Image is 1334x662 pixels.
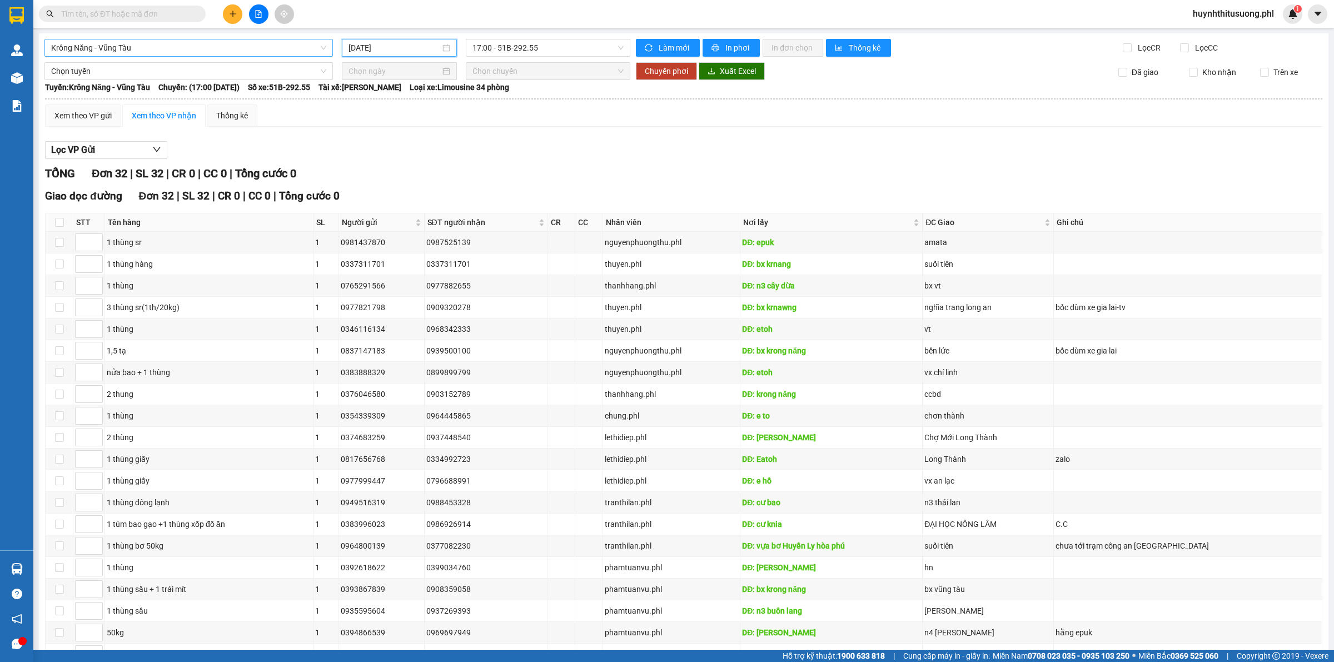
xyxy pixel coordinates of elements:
[924,605,1052,617] div: [PERSON_NAME]
[243,190,246,202] span: |
[1308,4,1327,24] button: caret-down
[575,213,603,232] th: CC
[315,280,337,292] div: 1
[107,583,311,595] div: 1 thùng sầu + 1 trái mít
[46,10,54,18] span: search
[925,216,1042,228] span: ĐC Giao
[849,42,882,54] span: Thống kê
[313,213,339,232] th: SL
[742,323,920,335] div: DĐ: etoh
[924,388,1052,400] div: ccbd
[11,72,23,84] img: warehouse-icon
[742,453,920,465] div: DĐ: Eatoh
[315,540,337,552] div: 1
[426,561,546,574] div: 0399034760
[107,236,311,248] div: 1 thùng sr
[182,190,210,202] span: SL 32
[341,323,422,335] div: 0346116134
[248,190,271,202] span: CC 0
[924,583,1052,595] div: bx vũng tàu
[341,540,422,552] div: 0964800139
[130,167,133,180] span: |
[315,410,337,422] div: 1
[427,216,536,228] span: SĐT người nhận
[835,44,844,53] span: bar-chart
[341,410,422,422] div: 0354339309
[73,213,105,232] th: STT
[1133,42,1162,54] span: Lọc CR
[315,345,337,357] div: 1
[11,563,23,575] img: warehouse-icon
[315,236,337,248] div: 1
[279,190,340,202] span: Tổng cước 0
[426,366,546,379] div: 0899899799
[132,109,196,122] div: Xem theo VP nhận
[315,626,337,639] div: 1
[425,340,548,362] td: 0939500100
[341,236,422,248] div: 0981437870
[426,583,546,595] div: 0908359058
[107,561,311,574] div: 1 thùng
[742,475,920,487] div: DĐ: e hồ
[742,518,920,530] div: DĐ: cư knia
[826,39,891,57] button: bar-chartThống kê
[426,323,546,335] div: 0968342333
[425,297,548,318] td: 0909320278
[837,651,885,660] strong: 1900 633 818
[12,639,22,649] span: message
[341,258,422,270] div: 0337311701
[426,540,546,552] div: 0377082230
[425,492,548,514] td: 0988453328
[230,167,232,180] span: |
[605,518,739,530] div: tranthilan.phl
[166,167,169,180] span: |
[249,4,268,24] button: file-add
[1171,651,1218,660] strong: 0369 525 060
[425,232,548,253] td: 0987525139
[425,600,548,622] td: 0937269393
[425,449,548,470] td: 0334992723
[924,540,1052,552] div: suối tiên
[318,81,401,93] span: Tài xế: [PERSON_NAME]
[742,626,920,639] div: DĐ: [PERSON_NAME]
[605,561,739,574] div: phamtuanvu.phl
[1132,654,1136,658] span: ⚪️
[341,366,422,379] div: 0383888329
[315,453,337,465] div: 1
[472,63,624,79] span: Chọn chuyến
[315,518,337,530] div: 1
[107,258,311,270] div: 1 thùng hàng
[605,648,739,660] div: phamtuanvu.phl
[605,345,739,357] div: nguyenphuongthu.phl
[107,345,311,357] div: 1,5 tạ
[341,561,422,574] div: 0392618622
[742,301,920,313] div: DĐ: bx krnawng
[605,236,739,248] div: nguyenphuongthu.phl
[11,100,23,112] img: solution-icon
[425,253,548,275] td: 0337311701
[248,81,310,93] span: Số xe: 51B-292.55
[708,67,715,76] span: download
[472,39,624,56] span: 17:00 - 51B-292.55
[341,388,422,400] div: 0376046580
[425,470,548,492] td: 0796688991
[107,431,311,444] div: 2 thùng
[605,258,739,270] div: thuyen.phl
[315,605,337,617] div: 1
[315,301,337,313] div: 1
[341,280,422,292] div: 0765291566
[139,190,175,202] span: Đơn 32
[924,475,1052,487] div: vx an lạc
[924,301,1052,313] div: nghĩa trang long an
[924,280,1052,292] div: bx vt
[45,167,75,180] span: TỔNG
[742,345,920,357] div: DĐ: bx krong năng
[1028,651,1129,660] strong: 0708 023 035 - 0935 103 250
[315,583,337,595] div: 1
[218,190,240,202] span: CR 0
[152,145,161,154] span: down
[426,301,546,313] div: 0909320278
[742,388,920,400] div: DĐ: krong năng
[1056,626,1320,639] div: hằng epuk
[426,345,546,357] div: 0939500100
